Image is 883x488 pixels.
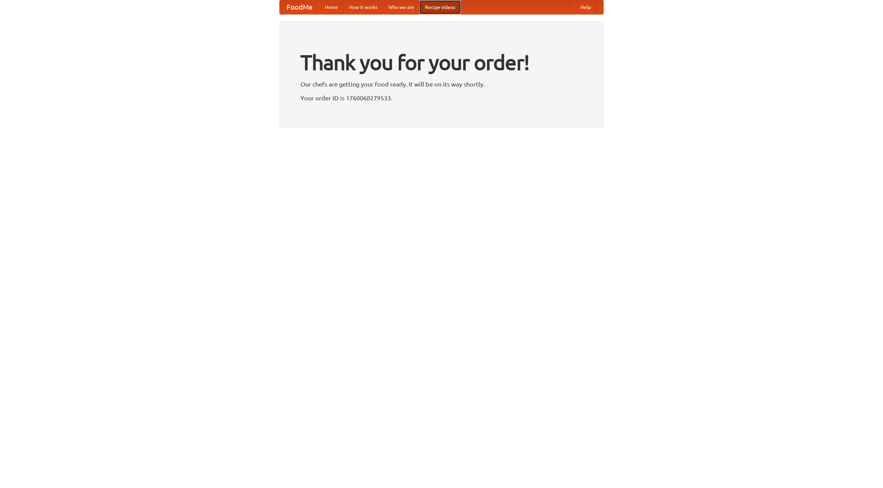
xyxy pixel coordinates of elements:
a: Recipe videos [419,0,461,14]
a: How it works [344,0,383,14]
h1: Thank you for your order! [300,46,583,79]
a: FoodMe [280,0,319,14]
p: Our chefs are getting your food ready. It will be on its way shortly. [300,79,583,89]
a: Home [319,0,344,14]
a: Help [575,0,596,14]
p: Your order ID is 1760068279533. [300,93,583,103]
a: Who we are [383,0,419,14]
